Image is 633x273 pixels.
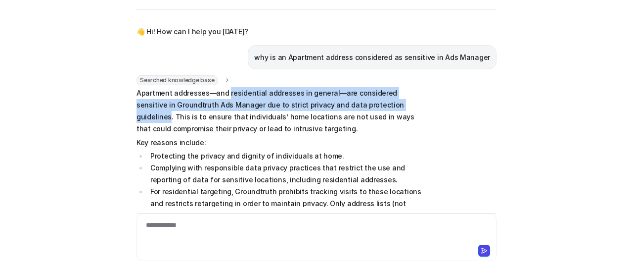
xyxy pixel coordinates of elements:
li: Complying with responsible data privacy practices that restrict the use and reporting of data for... [147,162,426,186]
p: Apartment addresses—and residential addresses in general—are considered sensitive in Groundtruth ... [136,87,426,135]
p: Key reasons include: [136,137,426,149]
span: Searched knowledge base [136,75,218,85]
p: 👋 Hi! How can I help you [DATE]? [136,26,248,38]
li: Protecting the privacy and dignity of individuals at home. [147,150,426,162]
li: For residential targeting, Groundtruth prohibits tracking visits to these locations and restricts... [147,186,426,233]
p: why is an Apartment address considered as sensitive in Ads Manager [254,52,490,63]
